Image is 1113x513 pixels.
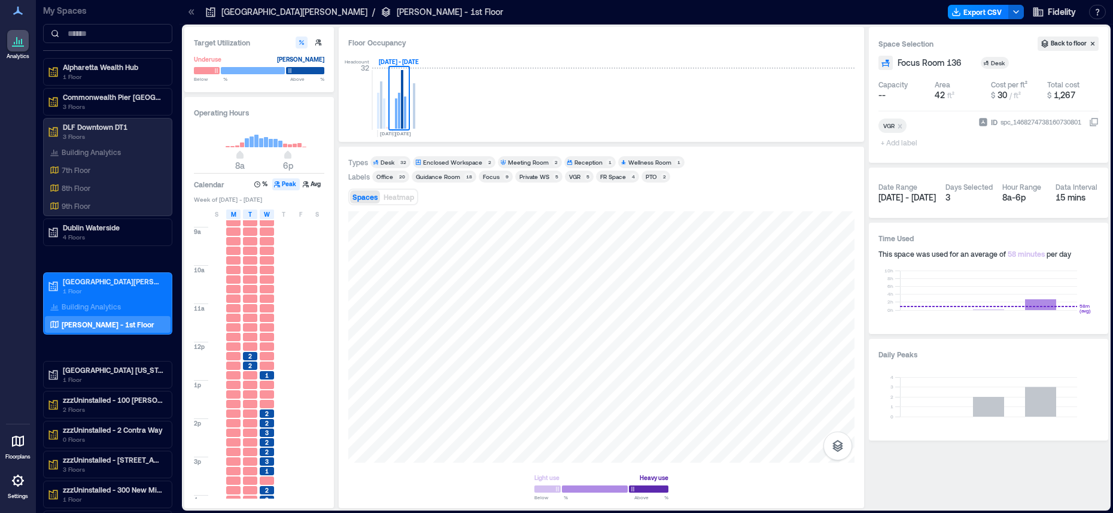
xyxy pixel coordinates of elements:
h3: Space Selection [878,38,1038,50]
div: Capacity [878,80,908,89]
span: Below % [194,75,227,83]
p: My Spaces [43,5,172,17]
p: [PERSON_NAME] - 1st Floor [397,6,503,18]
span: 2 [265,448,269,456]
span: W [264,210,270,219]
tspan: 2h [887,299,893,305]
p: Floorplans [5,453,31,460]
span: 1,267 [1054,90,1075,100]
tspan: 0h [887,307,893,313]
button: % [253,178,271,190]
div: Area [935,80,950,89]
div: Guidance Room [416,172,460,181]
div: Hour Range [1002,182,1041,192]
div: VGR [569,172,580,181]
span: F [299,210,302,219]
h3: Target Utilization [194,37,324,48]
tspan: 3 [890,384,893,390]
p: zzzUninstalled - [STREET_ADDRESS] [63,455,163,465]
span: Spaces [352,193,378,201]
span: S [215,210,218,219]
p: 1 Floor [63,286,163,296]
div: 9 [503,173,510,180]
span: 58 minutes [1008,250,1045,258]
p: Analytics [7,53,29,60]
div: Enclosed Workspace [423,158,482,166]
button: Peak [272,178,300,190]
p: 9th Floor [62,201,90,211]
span: 9a [194,227,201,236]
p: 1 Floor [63,494,163,504]
p: 3 Floors [63,132,163,141]
span: T [248,210,252,219]
a: Floorplans [2,427,34,464]
span: 1 [265,467,269,475]
span: Above % [290,75,324,83]
span: / ft² [1009,91,1021,99]
div: Total cost [1047,80,1079,89]
span: Below % [534,494,568,501]
span: 3 [265,429,269,437]
span: T [282,210,285,219]
span: $ [1047,91,1051,99]
a: Settings [4,466,32,503]
p: zzzUninstalled - 100 [PERSON_NAME] [63,395,163,405]
div: 2 [661,173,668,180]
span: 2 [248,352,252,360]
span: Heatmap [384,193,414,201]
p: [GEOGRAPHIC_DATA] [US_STATE] [63,365,163,375]
div: 3 [945,192,993,204]
span: Week of [DATE] - [DATE] [194,195,324,204]
tspan: 4h [887,291,893,297]
button: Desk [981,57,1023,69]
tspan: 6h [887,283,893,289]
div: Date Range [878,182,917,192]
span: 2 [265,438,269,447]
tspan: 10h [884,268,893,274]
p: 4 Floors [63,232,163,242]
div: 20 [397,173,407,180]
span: 4p [194,496,201,504]
p: Alpharetta Wealth Hub [63,62,163,72]
tspan: 2 [890,394,893,400]
div: VGR [883,122,895,130]
div: 4 [630,173,637,180]
div: Light use [534,472,559,484]
p: 3 Floors [63,102,163,111]
p: zzzUninstalled - 300 New Millennium [63,485,163,494]
span: Focus Room 136 [898,57,962,69]
div: 18 [464,173,474,180]
p: [GEOGRAPHIC_DATA][PERSON_NAME] [221,6,367,18]
div: 32 [398,159,408,166]
span: 12p [194,342,205,351]
div: 5 [584,173,591,180]
div: Office [376,172,393,181]
p: Dublin Waterside [63,223,163,232]
p: zzzUninstalled - 2 Contra Way [63,425,163,435]
span: 1p [194,381,201,389]
p: [PERSON_NAME] - 1st Floor [62,320,154,329]
button: IDspc_1468274738160730801 [1089,117,1099,127]
button: -- [878,89,930,101]
span: Above % [634,494,668,501]
div: 15 mins [1056,192,1099,204]
button: Fidelity [1029,2,1079,22]
p: 8th Floor [62,183,90,193]
p: 0 Floors [63,435,163,444]
div: 1 [675,159,682,166]
a: Analytics [3,26,33,63]
p: Settings [8,493,28,500]
p: Building Analytics [62,147,121,157]
p: Building Analytics [62,302,121,311]
div: FR Space [600,172,626,181]
span: 6p [283,160,293,171]
div: Heavy use [640,472,668,484]
div: 1 [606,159,613,166]
p: Commonwealth Pier [GEOGRAPHIC_DATA] [63,92,163,102]
span: 10a [194,266,205,274]
div: Focus [483,172,500,181]
span: 2 [265,496,269,504]
span: 2 [265,486,269,494]
span: M [231,210,236,219]
span: [DATE] - [DATE] [878,192,936,202]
